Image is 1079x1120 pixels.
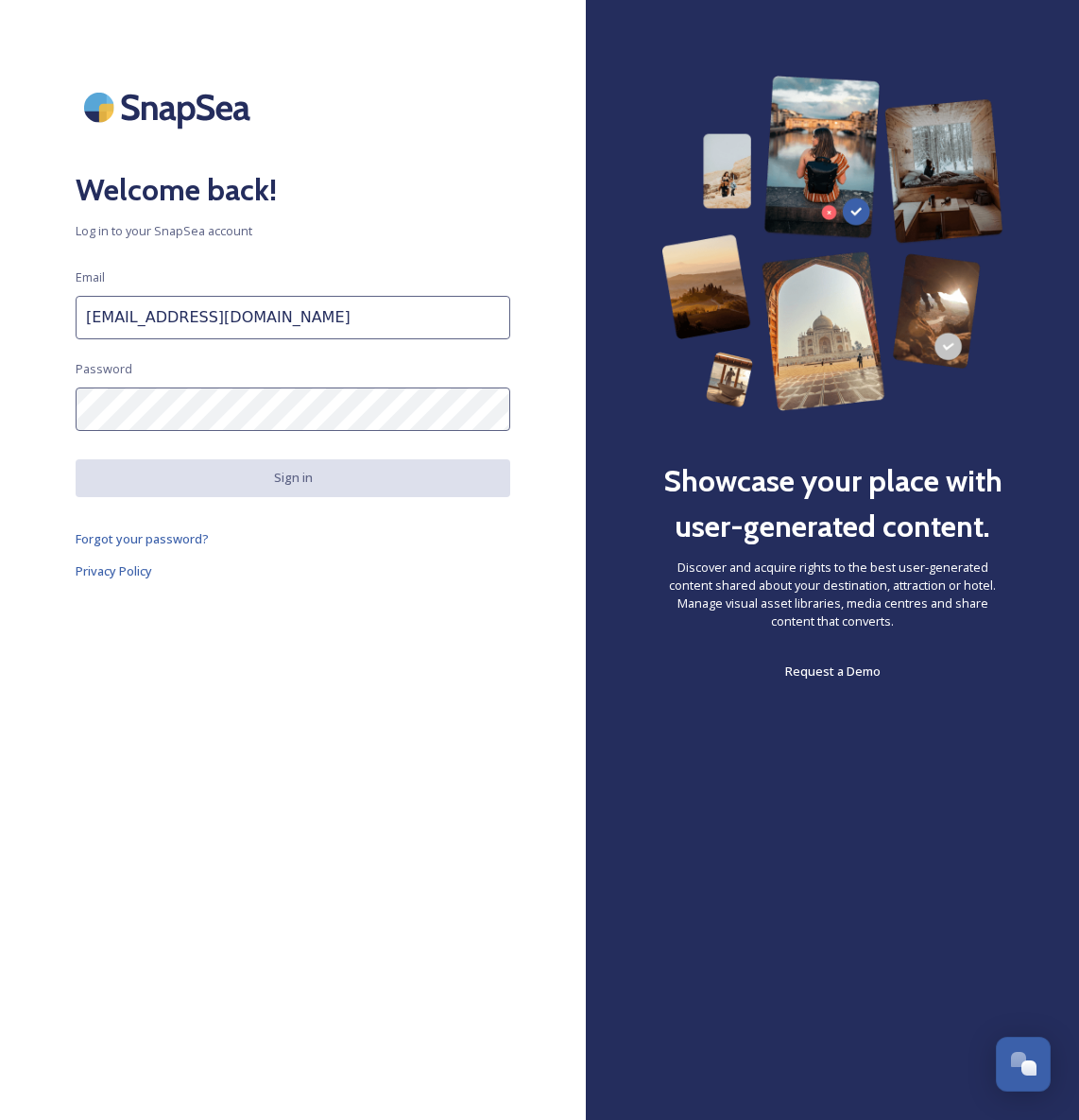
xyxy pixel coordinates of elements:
[76,268,105,286] span: Email
[76,167,510,213] h2: Welcome back!
[661,559,1003,631] span: Discover and acquire rights to the best user-generated content shared about your destination, att...
[785,660,881,682] a: Request a Demo
[76,530,209,547] span: Forgot your password?
[661,458,1003,549] h2: Showcase your place with user-generated content.
[996,1037,1051,1092] button: Open Chat
[76,562,152,579] span: Privacy Policy
[76,222,510,240] span: Log in to your SnapSea account
[661,76,1003,411] img: 63b42ca75bacad526042e722_Group%20154-p-800.png
[76,527,510,550] a: Forgot your password?
[76,76,265,139] img: SnapSea Logo
[76,296,510,339] input: john.doe@snapsea.io
[76,560,510,582] a: Privacy Policy
[785,663,881,680] span: Request a Demo
[76,360,132,378] span: Password
[76,459,510,496] button: Sign in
